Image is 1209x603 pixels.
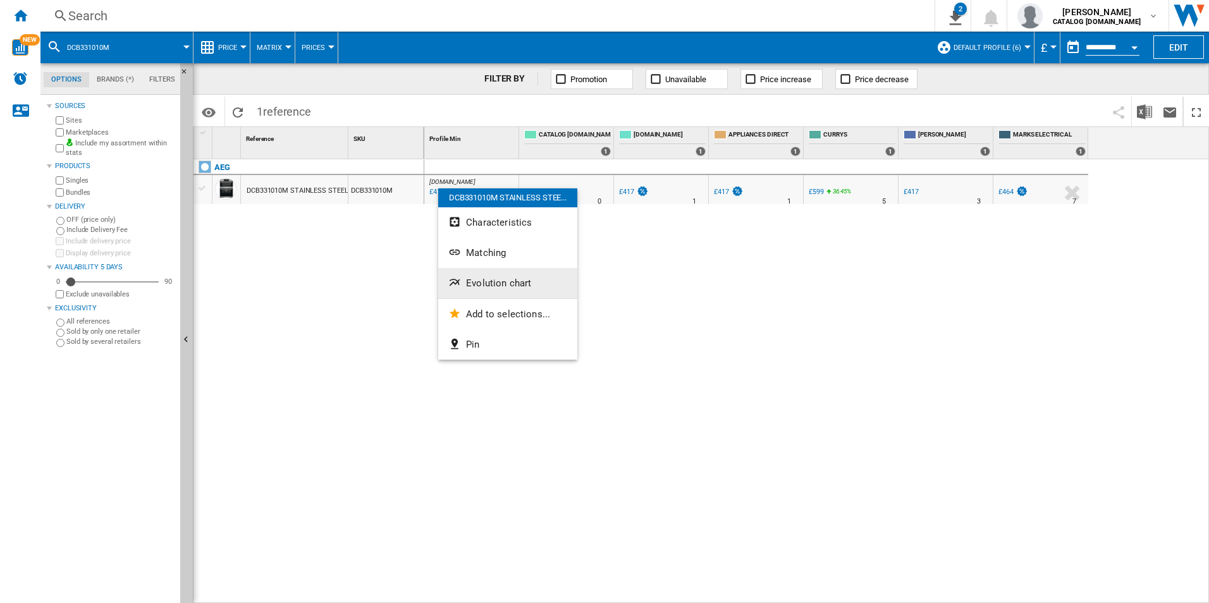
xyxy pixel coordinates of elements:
[438,238,577,268] button: Matching
[438,207,577,238] button: Characteristics
[438,329,577,360] button: Pin...
[466,339,479,350] span: Pin
[466,247,506,259] span: Matching
[466,308,550,320] span: Add to selections...
[438,299,577,329] button: Add to selections...
[466,277,531,289] span: Evolution chart
[466,217,532,228] span: Characteristics
[438,268,577,298] button: Evolution chart
[438,188,577,207] div: DCB331010M STAINLESS STEE...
